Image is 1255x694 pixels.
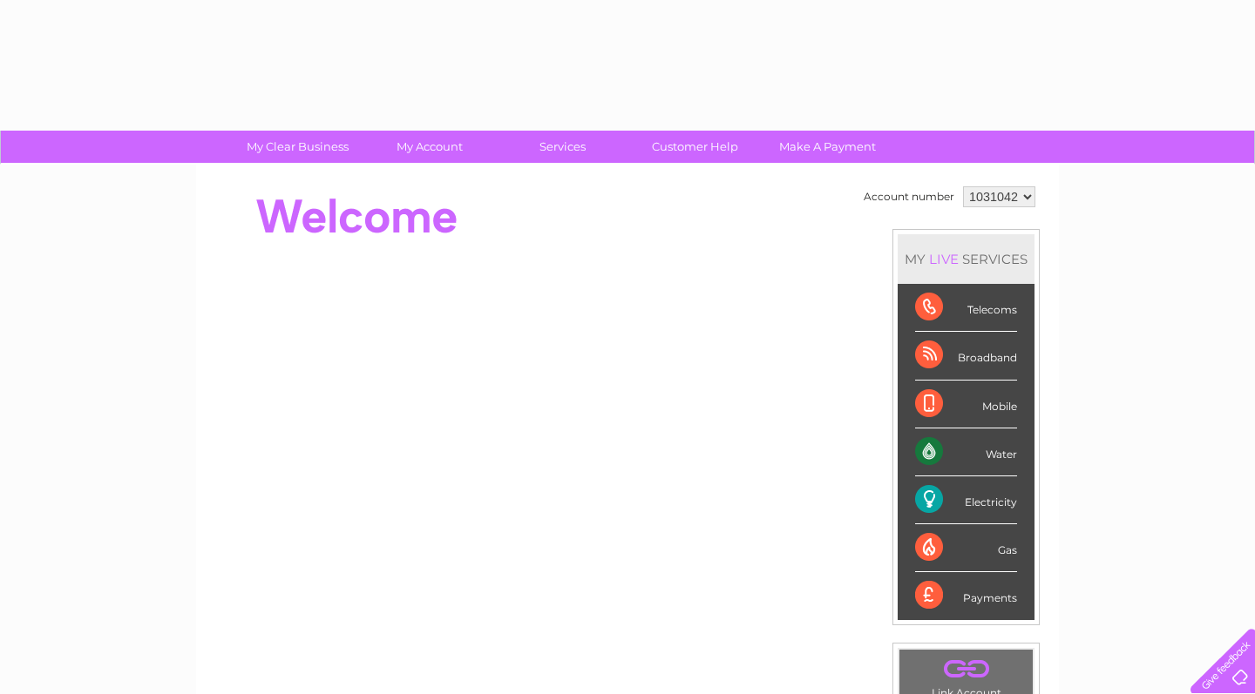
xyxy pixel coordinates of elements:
[491,131,634,163] a: Services
[926,251,962,267] div: LIVE
[904,654,1028,684] a: .
[756,131,899,163] a: Make A Payment
[226,131,370,163] a: My Clear Business
[358,131,502,163] a: My Account
[623,131,767,163] a: Customer Help
[915,428,1017,476] div: Water
[915,572,1017,619] div: Payments
[915,476,1017,524] div: Electricity
[915,284,1017,332] div: Telecoms
[859,182,959,212] td: Account number
[915,524,1017,572] div: Gas
[915,381,1017,428] div: Mobile
[915,332,1017,380] div: Broadband
[898,234,1035,284] div: MY SERVICES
